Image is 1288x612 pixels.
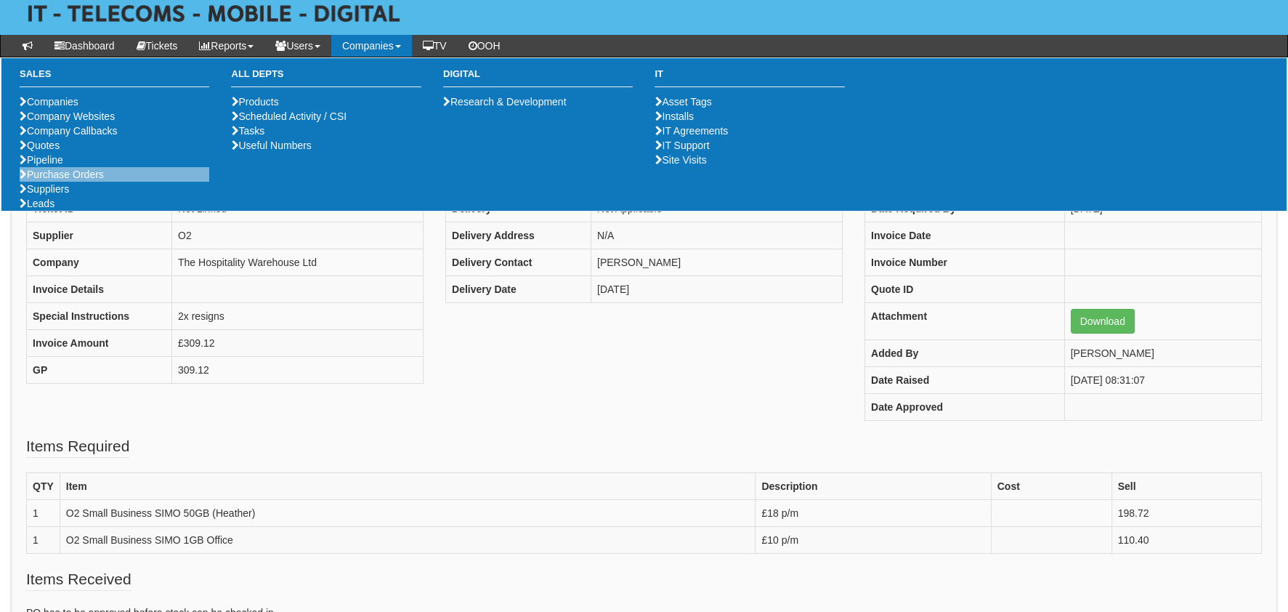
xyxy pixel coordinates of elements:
td: £10 p/m [756,527,991,554]
th: GP [27,357,172,384]
a: Purchase Orders [20,169,104,180]
th: Invoice Amount [27,330,172,357]
td: 198.72 [1111,500,1261,527]
td: The Hospitality Warehouse Ltd [172,249,424,276]
td: 110.40 [1111,527,1261,554]
th: Cost [991,473,1111,500]
th: Invoice Number [864,249,1064,276]
th: Delivery Date [445,276,591,303]
td: [PERSON_NAME] [591,249,842,276]
a: TV [412,35,458,57]
td: 309.12 [172,357,424,384]
td: 1 [27,527,60,554]
a: Research & Development [443,96,567,108]
a: Tasks [231,125,264,137]
a: Useful Numbers [231,140,311,151]
a: Asset Tags [655,96,711,108]
th: QTY [27,473,60,500]
a: Suppliers [20,183,69,195]
legend: Items Required [26,435,129,458]
td: [DATE] 08:31:07 [1064,367,1261,394]
a: Download [1071,309,1135,334]
th: Special Instructions [27,303,172,330]
th: Sell [1111,473,1261,500]
th: Supplier [27,222,172,249]
a: IT Support [655,140,709,151]
legend: Items Received [26,568,131,591]
a: Products [231,96,278,108]
td: O2 Small Business SIMO 1GB Office [60,527,756,554]
th: Invoice Date [864,222,1064,249]
td: 2x resigns [172,303,424,330]
td: N/A [591,222,842,249]
a: Scheduled Activity / CSI [231,110,347,122]
th: Company [27,249,172,276]
td: O2 Small Business SIMO 50GB (Heather) [60,500,756,527]
th: Date Approved [864,394,1064,421]
a: OOH [458,35,511,57]
td: £309.12 [172,330,424,357]
a: IT Agreements [655,125,728,137]
th: Invoice Details [27,276,172,303]
th: Quote ID [864,276,1064,303]
a: Site Visits [655,154,706,166]
th: Added By [864,340,1064,367]
a: Companies [331,35,412,57]
h3: Sales [20,69,209,87]
a: Company Websites [20,110,115,122]
th: Description [756,473,991,500]
a: Company Callbacks [20,125,118,137]
a: Pipeline [20,154,63,166]
h3: Digital [443,69,633,87]
td: [PERSON_NAME] [1064,340,1261,367]
h3: All Depts [231,69,421,87]
a: Tickets [126,35,189,57]
a: Quotes [20,140,60,151]
th: Date Raised [864,367,1064,394]
th: Delivery Contact [445,249,591,276]
td: 1 [27,500,60,527]
a: Dashboard [44,35,126,57]
th: Delivery Address [445,222,591,249]
a: Installs [655,110,694,122]
a: Users [264,35,331,57]
h3: IT [655,69,844,87]
a: Reports [188,35,264,57]
td: £18 p/m [756,500,991,527]
td: [DATE] [591,276,842,303]
th: Attachment [864,303,1064,340]
th: Item [60,473,756,500]
a: Leads [20,198,54,209]
td: O2 [172,222,424,249]
a: Companies [20,96,78,108]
